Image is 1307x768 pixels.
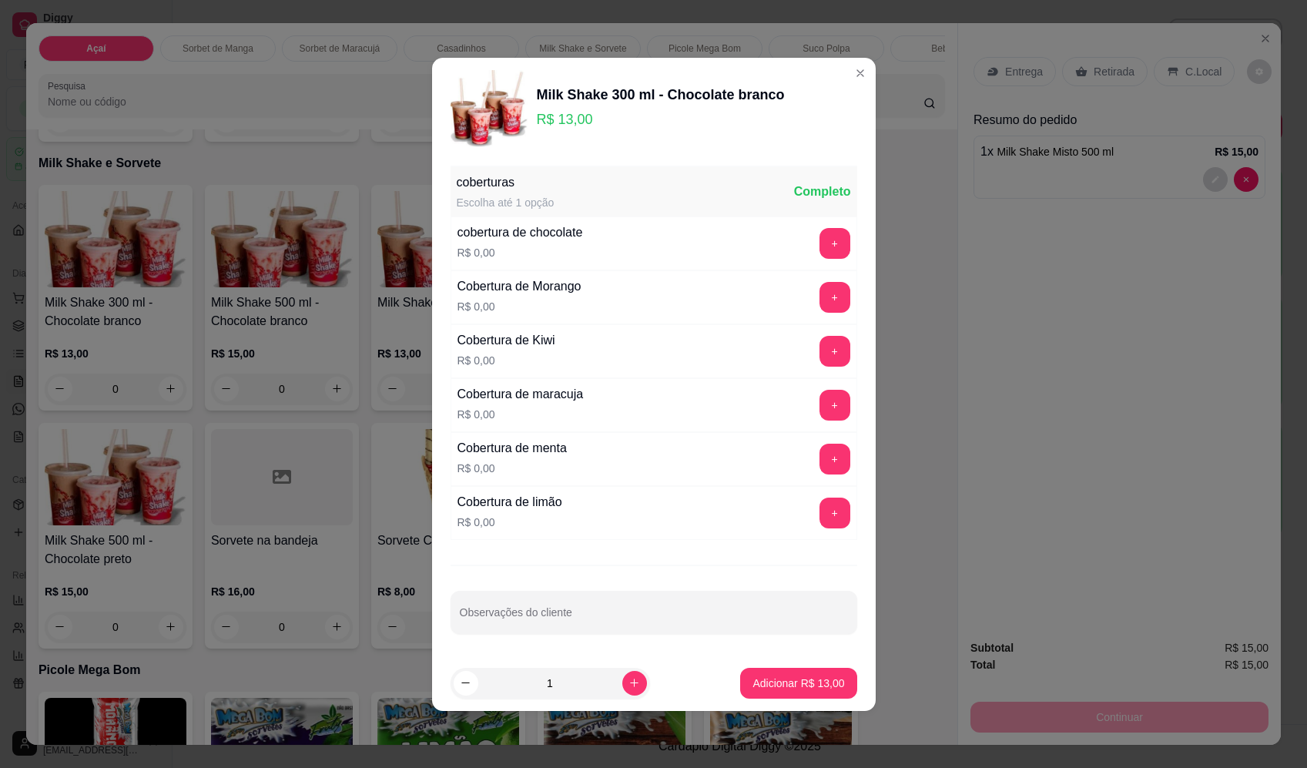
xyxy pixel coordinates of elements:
[819,498,850,528] button: add
[457,331,555,350] div: Cobertura de Kiwi
[819,228,850,259] button: add
[819,390,850,421] button: add
[457,299,581,314] p: R$ 0,00
[457,407,584,422] p: R$ 0,00
[457,493,562,511] div: Cobertura de limão
[819,444,850,475] button: add
[819,282,850,313] button: add
[457,461,567,476] p: R$ 0,00
[848,61,873,86] button: Close
[457,195,555,210] div: Escolha até 1 opção
[740,668,856,699] button: Adicionar R$ 13,00
[457,515,562,530] p: R$ 0,00
[819,336,850,367] button: add
[457,277,581,296] div: Cobertura de Morango
[622,671,647,696] button: increase-product-quantity
[457,173,555,192] div: coberturas
[752,676,844,691] p: Adicionar R$ 13,00
[537,109,785,130] p: R$ 13,00
[457,439,567,458] div: Cobertura de menta
[457,353,555,368] p: R$ 0,00
[457,385,584,404] div: Cobertura de maracuja
[457,245,583,260] p: R$ 0,00
[457,223,583,242] div: cobertura de chocolate
[454,671,478,696] button: decrease-product-quantity
[794,183,851,201] div: Completo
[537,84,785,106] div: Milk Shake 300 ml - Chocolate branco
[460,611,848,626] input: Observações do cliente
[451,70,528,147] img: product-image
